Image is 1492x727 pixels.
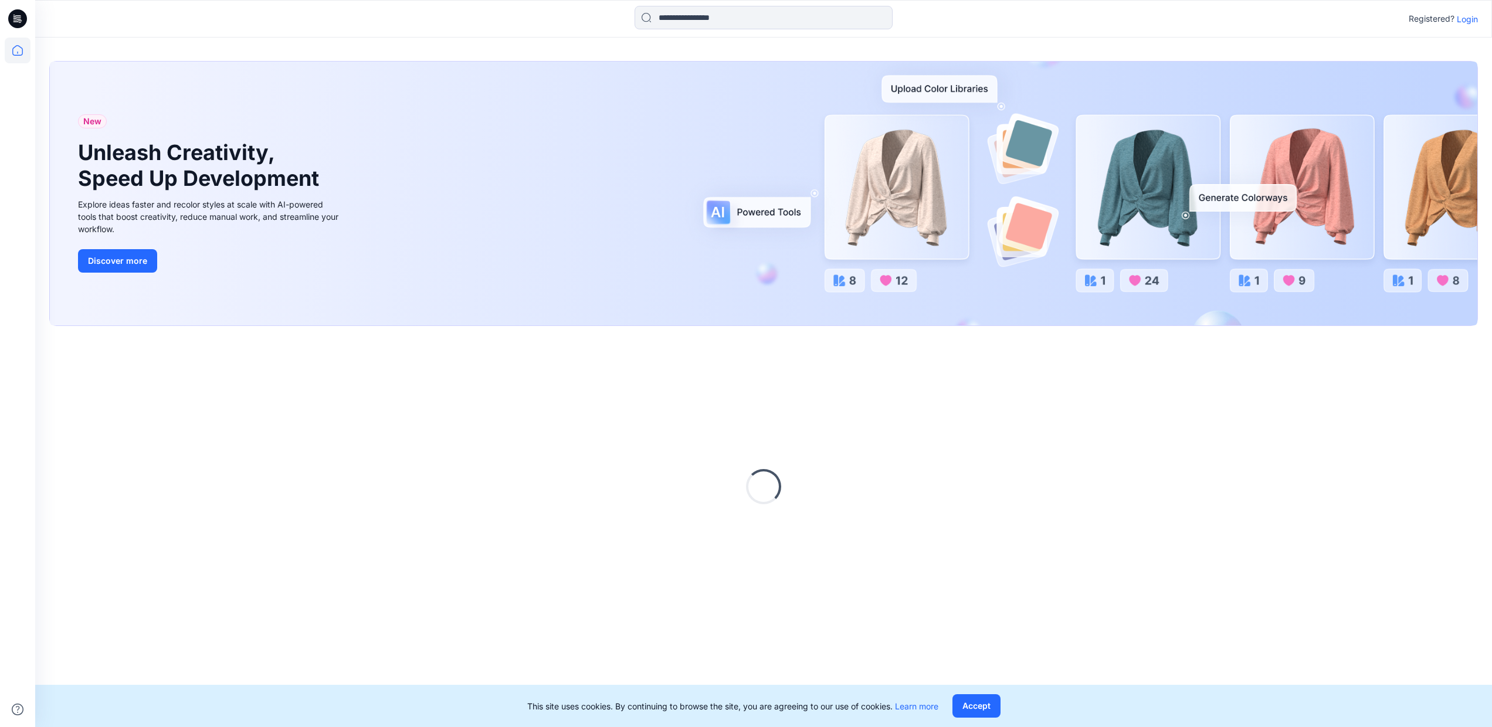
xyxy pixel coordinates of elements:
[527,700,938,712] p: This site uses cookies. By continuing to browse the site, you are agreeing to our use of cookies.
[83,114,101,128] span: New
[1457,13,1478,25] p: Login
[78,140,324,191] h1: Unleash Creativity, Speed Up Development
[78,249,157,273] button: Discover more
[78,198,342,235] div: Explore ideas faster and recolor styles at scale with AI-powered tools that boost creativity, red...
[895,701,938,711] a: Learn more
[1409,12,1454,26] p: Registered?
[78,249,342,273] a: Discover more
[952,694,1001,718] button: Accept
